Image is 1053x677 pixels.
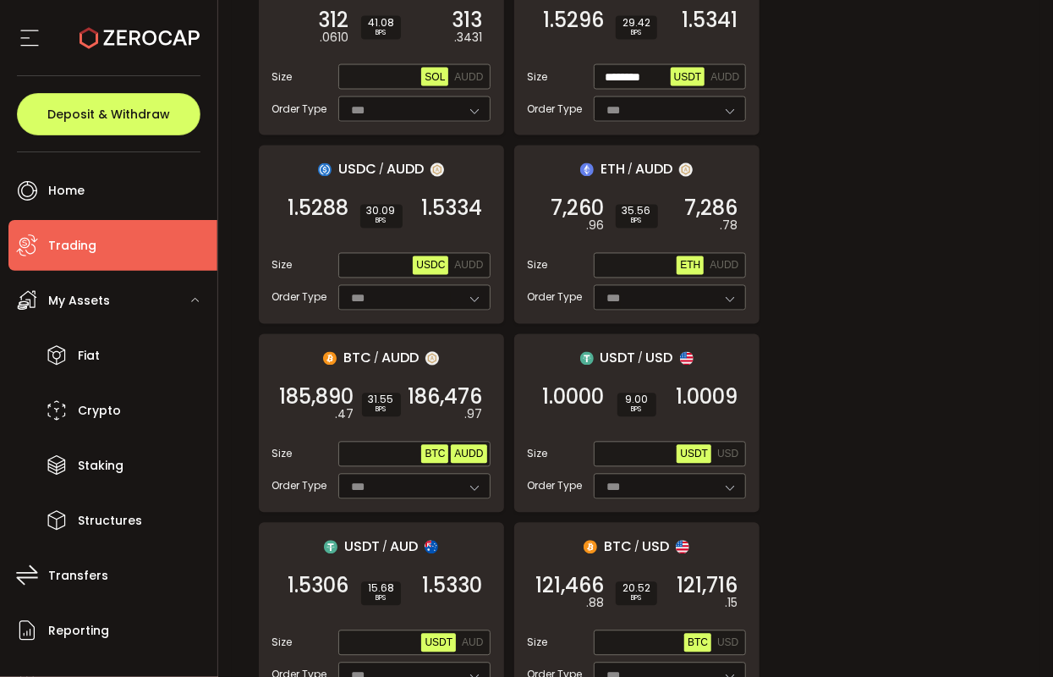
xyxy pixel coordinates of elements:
[677,445,711,464] button: USDT
[622,594,650,604] i: BPS
[622,584,650,594] span: 20.52
[528,290,583,305] span: Order Type
[455,29,483,47] em: .3431
[78,509,142,533] span: Structures
[288,201,349,217] span: 1.5288
[367,217,396,227] i: BPS
[379,162,384,178] em: /
[422,201,483,217] span: 1.5334
[272,102,327,117] span: Order Type
[387,159,424,180] span: AUDD
[528,636,548,651] span: Size
[677,578,738,595] span: 121,716
[622,217,651,227] i: BPS
[968,596,1053,677] iframe: Chat Widget
[318,163,332,177] img: usdc_portfolio.svg
[714,445,742,464] button: USD
[684,634,711,652] button: BTC
[642,537,669,558] span: USD
[726,595,738,613] em: .15
[425,637,452,649] span: USDT
[272,636,293,651] span: Size
[48,619,109,643] span: Reporting
[78,454,123,478] span: Staking
[324,541,337,554] img: usdt_portfolio.svg
[580,163,594,177] img: eth_portfolio.svg
[369,405,394,416] i: BPS
[368,584,394,594] span: 15.68
[528,258,548,273] span: Size
[369,395,394,405] span: 31.55
[622,206,651,217] span: 35.56
[78,344,100,368] span: Fiat
[604,537,632,558] span: BTC
[47,108,170,120] span: Deposit & Withdraw
[677,389,738,406] span: 1.0009
[421,445,448,464] button: BTC
[48,289,110,313] span: My Assets
[639,351,644,366] em: /
[710,260,738,272] span: AUDD
[336,406,354,424] em: .47
[685,201,738,217] span: 7,286
[601,348,636,369] span: USDT
[717,637,738,649] span: USD
[451,445,486,464] button: AUDD
[624,405,650,416] i: BPS
[544,12,605,29] span: 1.5296
[288,578,349,595] span: 1.5306
[462,637,483,649] span: AUD
[382,540,387,555] em: /
[344,537,380,558] span: USDT
[425,352,439,366] img: zuPXiwguUFiBOIQyqLOiXsnnNitlx7q4LCwEbLHADjIpTka+Lip0HH8D0VTrd02z+wEAAAAASUVORK5CYII=
[528,479,583,494] span: Order Type
[280,389,354,406] span: 185,890
[528,69,548,85] span: Size
[721,217,738,235] em: .78
[431,163,444,177] img: zuPXiwguUFiBOIQyqLOiXsnnNitlx7q4LCwEbLHADjIpTka+Lip0HH8D0VTrd02z+wEAAAAASUVORK5CYII=
[368,594,394,604] i: BPS
[454,71,483,83] span: AUDD
[676,541,689,554] img: usd_portfolio.svg
[323,352,337,366] img: btc_portfolio.svg
[587,595,605,613] em: .88
[368,28,394,38] i: BPS
[454,449,483,460] span: AUDD
[680,449,708,460] span: USDT
[421,68,448,86] button: SOL
[551,201,605,217] span: 7,260
[272,479,327,494] span: Order Type
[409,389,483,406] span: 186,476
[465,406,483,424] em: .97
[543,389,605,406] span: 1.0000
[680,352,694,366] img: usd_portfolio.svg
[381,348,419,369] span: AUDD
[272,258,293,273] span: Size
[272,69,293,85] span: Size
[710,71,739,83] span: AUDD
[17,93,200,135] button: Deposit & Withdraw
[48,179,85,203] span: Home
[390,537,418,558] span: AUD
[622,28,650,38] i: BPS
[451,68,486,86] button: AUDD
[528,447,548,462] span: Size
[78,399,121,423] span: Crypto
[628,162,633,178] em: /
[622,18,650,28] span: 29.42
[674,71,702,83] span: USDT
[425,71,445,83] span: SOL
[688,637,708,649] span: BTC
[683,12,738,29] span: 1.5341
[321,29,349,47] em: .0610
[319,12,349,29] span: 312
[48,564,108,588] span: Transfers
[416,260,445,272] span: USDC
[368,18,394,28] span: 41.08
[367,206,396,217] span: 30.09
[714,634,742,652] button: USD
[425,541,438,554] img: aud_portfolio.svg
[680,260,700,272] span: ETH
[425,449,445,460] span: BTC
